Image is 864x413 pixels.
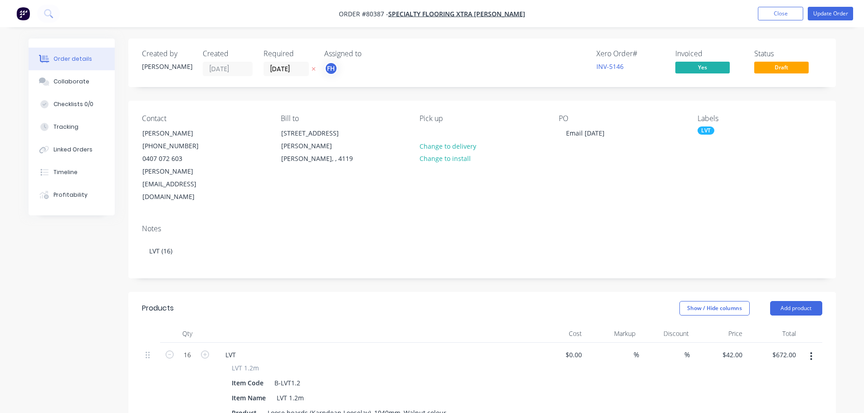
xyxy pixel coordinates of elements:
div: Labels [698,114,822,123]
div: [PERSON_NAME][EMAIL_ADDRESS][DOMAIN_NAME] [142,165,218,203]
button: Checklists 0/0 [29,93,115,116]
div: Created by [142,49,192,58]
a: Specialty Flooring Xtra [PERSON_NAME] [388,10,525,18]
div: LVT [218,348,243,361]
div: Item Name [228,391,269,404]
div: [PERSON_NAME][PHONE_NUMBER]0407 072 603[PERSON_NAME][EMAIL_ADDRESS][DOMAIN_NAME] [135,126,225,204]
a: INV-5146 [596,62,624,71]
div: LVT 1.2m [273,391,308,404]
img: Factory [16,7,30,20]
div: [PHONE_NUMBER] [142,140,218,152]
div: Discount [639,325,693,343]
div: Status [754,49,822,58]
button: Change to delivery [415,140,481,152]
div: Order details [54,55,92,63]
div: Tracking [54,123,78,131]
button: Show / Hide columns [679,301,750,316]
div: Contact [142,114,266,123]
div: B-LVT1.2 [271,376,304,389]
div: 0407 072 603 [142,152,218,165]
button: Linked Orders [29,138,115,161]
button: Update Order [808,7,853,20]
span: Draft [754,62,809,73]
div: Invoiced [675,49,743,58]
span: % [684,350,690,360]
button: Add product [770,301,822,316]
div: [PERSON_NAME] [142,62,192,71]
button: Tracking [29,116,115,138]
div: Total [746,325,800,343]
span: Order #80387 - [339,10,388,18]
button: Change to install [415,152,475,165]
span: % [634,350,639,360]
div: Created [203,49,253,58]
div: Price [693,325,746,343]
div: Collaborate [54,78,89,86]
div: [PERSON_NAME] [142,127,218,140]
div: Pick up [420,114,544,123]
span: LVT 1.2m [232,363,259,373]
div: Cost [532,325,586,343]
div: Xero Order # [596,49,664,58]
button: Order details [29,48,115,70]
div: Bill to [281,114,405,123]
div: LVT [698,126,714,135]
div: Markup [586,325,639,343]
div: Email [DATE] [559,126,612,140]
div: [PERSON_NAME], , 4119 [281,152,356,165]
div: Item Code [228,376,267,389]
button: Profitability [29,184,115,206]
div: [STREET_ADDRESS][PERSON_NAME] [281,127,356,152]
div: Assigned to [324,49,415,58]
div: Linked Orders [54,146,93,154]
div: Profitability [54,191,88,199]
div: PO [559,114,683,123]
button: Collaborate [29,70,115,93]
div: Timeline [54,168,78,176]
span: Yes [675,62,730,73]
button: Close [758,7,803,20]
div: Qty [160,325,215,343]
div: Required [264,49,313,58]
div: Checklists 0/0 [54,100,93,108]
div: LVT (16) [142,237,822,265]
div: [STREET_ADDRESS][PERSON_NAME][PERSON_NAME], , 4119 [273,126,364,165]
div: Notes [142,224,822,233]
button: Timeline [29,161,115,184]
button: FH [324,62,338,75]
div: Products [142,303,174,314]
